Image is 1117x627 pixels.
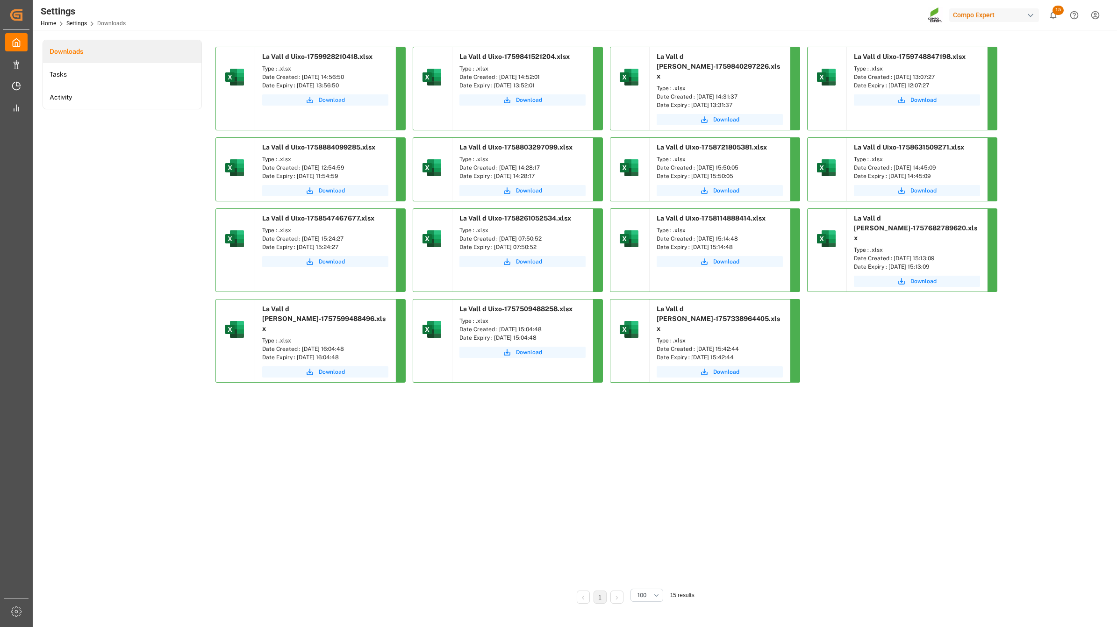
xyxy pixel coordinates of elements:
div: Date Created : [DATE] 13:07:27 [854,73,980,81]
button: open menu [630,589,663,602]
span: La Vall d Uixo-1758884099285.xlsx [262,143,375,151]
div: Type : .xlsx [854,246,980,254]
div: Date Expiry : [DATE] 15:24:27 [262,243,388,251]
span: Download [516,257,542,266]
div: Date Expiry : [DATE] 07:50:52 [459,243,586,251]
span: Download [713,257,739,266]
div: Date Expiry : [DATE] 13:56:50 [262,81,388,90]
span: Download [319,257,345,266]
a: Download [262,185,388,196]
div: Date Created : [DATE] 15:42:44 [657,345,783,353]
span: Download [910,186,937,195]
span: La Vall d Uixo-1759928210418.xlsx [262,53,372,60]
span: Download [516,96,542,104]
div: Type : .xlsx [657,155,783,164]
button: Compo Expert [949,6,1043,24]
span: La Vall d Uixo-1758721805381.xlsx [657,143,767,151]
span: Download [516,348,542,356]
div: Date Created : [DATE] 12:54:59 [262,164,388,172]
div: Type : .xlsx [262,64,388,73]
div: Type : .xlsx [262,336,388,345]
span: La Vall d [PERSON_NAME]-1759840297226.xlsx [657,53,780,80]
div: Date Expiry : [DATE] 14:28:17 [459,172,586,180]
button: Download [657,256,783,267]
div: Date Expiry : [DATE] 13:52:01 [459,81,586,90]
li: Next Page [610,591,623,604]
a: Settings [66,20,87,27]
span: Download [319,96,345,104]
img: microsoft-excel-2019--v1.png [618,228,640,250]
img: microsoft-excel-2019--v1.png [421,228,443,250]
div: Type : .xlsx [262,226,388,235]
div: Settings [41,4,126,18]
button: Download [854,276,980,287]
li: Activity [43,86,201,109]
span: Download [319,368,345,376]
span: La Vall d Uixo-1759748847198.xlsx [854,53,966,60]
div: Date Created : [DATE] 14:45:09 [854,164,980,172]
div: Compo Expert [949,8,1039,22]
button: Download [262,94,388,106]
a: Tasks [43,63,201,86]
div: Date Created : [DATE] 16:04:48 [262,345,388,353]
div: Type : .xlsx [657,84,783,93]
div: Date Created : [DATE] 15:13:09 [854,254,980,263]
span: La Vall d Uixo-1757509488258.xlsx [459,305,573,313]
a: Download [657,366,783,378]
button: Download [459,185,586,196]
div: Date Expiry : [DATE] 13:31:37 [657,101,783,109]
div: Date Created : [DATE] 15:50:05 [657,164,783,172]
img: microsoft-excel-2019--v1.png [421,318,443,341]
a: Downloads [43,40,201,63]
button: Download [459,347,586,358]
img: microsoft-excel-2019--v1.png [223,66,246,88]
div: Date Created : [DATE] 15:24:27 [262,235,388,243]
div: Date Created : [DATE] 15:04:48 [459,325,586,334]
button: Download [262,256,388,267]
img: microsoft-excel-2019--v1.png [223,157,246,179]
img: microsoft-excel-2019--v1.png [618,157,640,179]
button: Download [459,256,586,267]
div: Type : .xlsx [854,64,980,73]
span: 15 results [670,592,695,598]
button: Download [657,185,783,196]
span: Download [713,368,739,376]
div: Date Expiry : [DATE] 12:07:27 [854,81,980,90]
div: Date Expiry : [DATE] 15:42:44 [657,353,783,362]
span: Download [713,186,739,195]
div: Date Expiry : [DATE] 15:13:09 [854,263,980,271]
a: 1 [598,594,601,601]
div: Type : .xlsx [459,64,586,73]
div: Date Expiry : [DATE] 15:04:48 [459,334,586,342]
div: Date Expiry : [DATE] 11:54:59 [262,172,388,180]
div: Type : .xlsx [657,226,783,235]
img: microsoft-excel-2019--v1.png [223,228,246,250]
img: microsoft-excel-2019--v1.png [815,157,838,179]
a: Home [41,20,56,27]
div: Type : .xlsx [854,155,980,164]
img: microsoft-excel-2019--v1.png [815,228,838,250]
img: microsoft-excel-2019--v1.png [618,318,640,341]
span: La Vall d Uixo-1759841521204.xlsx [459,53,570,60]
span: Download [713,115,739,124]
a: Download [854,185,980,196]
li: Previous Page [577,591,590,604]
span: Download [516,186,542,195]
div: Type : .xlsx [459,155,586,164]
span: La Vall d [PERSON_NAME]-1757682789620.xlsx [854,214,977,242]
button: Download [854,94,980,106]
span: La Vall d [PERSON_NAME]-1757599488496.xlsx [262,305,386,332]
span: La Vall d Uixo-1758114888414.xlsx [657,214,766,222]
span: La Vall d Uixo-1758261052534.xlsx [459,214,571,222]
img: microsoft-excel-2019--v1.png [421,66,443,88]
button: Download [657,114,783,125]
